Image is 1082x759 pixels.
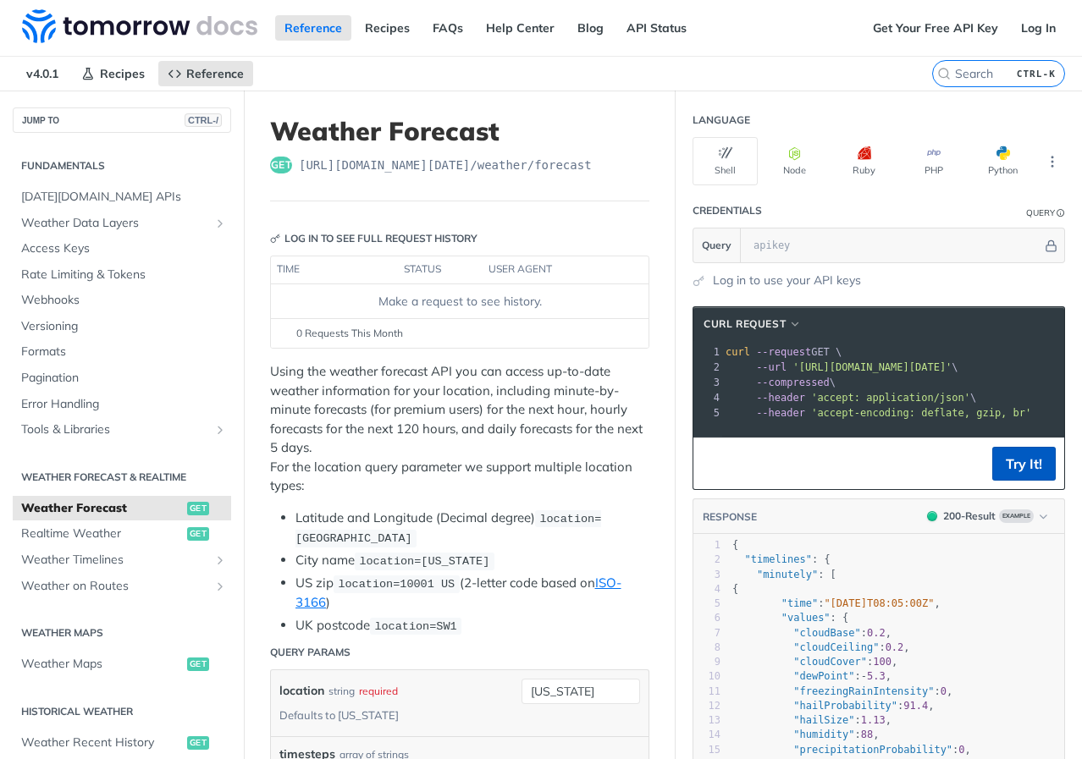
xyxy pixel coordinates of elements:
button: Query [693,228,741,262]
li: Latitude and Longitude (Decimal degree) [295,509,649,548]
th: user agent [483,256,615,283]
a: Versioning [13,314,231,339]
span: --request [756,346,811,358]
span: 91.4 [903,700,928,712]
div: 2 [693,360,722,375]
button: Show subpages for Weather Timelines [213,553,227,567]
button: JUMP TOCTRL-/ [13,107,231,133]
span: : [ [732,569,836,580]
input: apikey [745,228,1042,262]
span: 'accept-encoding: deflate, gzip, br' [811,407,1031,419]
a: [DATE][DOMAIN_NAME] APIs [13,184,231,210]
div: 9 [693,655,720,669]
th: time [271,256,398,283]
span: curl [726,346,750,358]
span: 5.3 [867,670,886,682]
h2: Weather Maps [13,625,231,641]
span: 0 Requests This Month [296,326,403,341]
div: 10 [693,669,720,684]
h2: Weather Forecast & realtime [13,470,231,485]
h2: Fundamentals [13,158,231,173]
a: Realtime Weatherget [13,521,231,547]
span: : , [732,729,880,740]
p: Using the weather forecast API you can access up-to-date weather information for your location, i... [270,362,649,496]
a: Blog [568,15,613,41]
div: 11 [693,685,720,699]
div: QueryInformation [1026,206,1065,219]
span: 100 [873,656,892,668]
span: v4.0.1 [17,61,68,86]
button: Show subpages for Weather Data Layers [213,217,227,230]
button: Shell [693,137,758,185]
div: required [359,679,398,703]
i: Information [1057,209,1065,217]
span: "minutely" [757,569,818,580]
span: "cloudBase" [793,627,860,639]
button: Node [762,137,827,185]
button: RESPONSE [702,509,758,525]
button: cURL Request [698,316,808,333]
span: location=[US_STATE] [359,555,489,568]
span: Weather Maps [21,656,183,673]
span: "cloudCover" [793,656,867,668]
span: \ [726,361,958,373]
span: 0.2 [867,627,886,639]
span: 0.2 [886,641,904,653]
span: "values" [781,612,831,624]
div: Log in to see full request history [270,231,478,246]
a: Weather Forecastget [13,496,231,521]
a: Error Handling [13,392,231,417]
div: 3 [693,375,722,390]
a: Recipes [72,61,154,86]
a: Tools & LibrariesShow subpages for Tools & Libraries [13,417,231,443]
span: 'accept: application/json' [811,392,970,404]
span: Access Keys [21,240,227,257]
span: Weather Forecast [21,500,183,517]
button: Hide [1042,237,1060,254]
span: "time" [781,597,818,609]
a: Log in to use your API keys [713,272,861,289]
span: get [187,736,209,750]
div: string [328,679,355,703]
h2: Historical Weather [13,704,231,719]
a: Weather Mapsget [13,652,231,677]
button: Copy to clipboard [702,451,726,476]
span: 0 [958,744,964,756]
a: Rate Limiting & Tokens [13,262,231,288]
a: FAQs [423,15,472,41]
div: Query Params [270,645,351,660]
span: Recipes [100,66,145,81]
div: Make a request to see history. [278,293,642,311]
span: Weather Timelines [21,552,209,569]
span: --header [756,407,805,419]
button: PHP [901,137,966,185]
span: Formats [21,344,227,360]
a: Pagination [13,366,231,391]
span: : , [732,670,892,682]
span: Realtime Weather [21,525,183,542]
svg: Key [270,234,280,244]
div: 12 [693,699,720,713]
label: location [279,679,324,703]
a: Weather on RoutesShow subpages for Weather on Routes [13,574,231,599]
span: https://api.tomorrow.io/v4/weather/forecast [299,157,592,173]
span: Example [999,509,1034,523]
div: Credentials [693,203,762,218]
a: Log In [1012,15,1065,41]
a: Reference [275,15,351,41]
span: --header [756,392,805,404]
a: Webhooks [13,288,231,313]
span: Versioning [21,318,227,335]
a: Reference [158,61,253,86]
span: - [861,670,867,682]
span: "timelines" [744,553,811,565]
span: Webhooks [21,292,227,309]
span: : , [732,641,910,653]
span: { [732,583,738,595]
svg: Search [937,67,951,80]
button: Python [970,137,1035,185]
span: cURL Request [704,316,786,332]
a: Formats [13,339,231,365]
span: Error Handling [21,396,227,413]
div: 2 [693,553,720,567]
